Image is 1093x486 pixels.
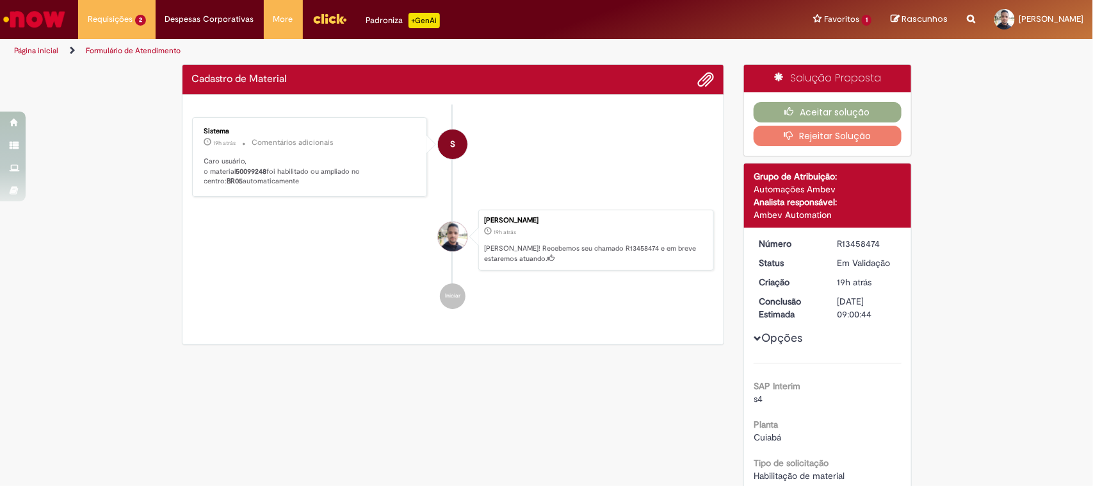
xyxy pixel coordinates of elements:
dt: Status [749,256,828,269]
dt: Conclusão Estimada [749,295,828,321]
span: 19h atrás [494,228,516,236]
span: 2 [135,15,146,26]
h2: Cadastro de Material Histórico de tíquete [192,74,287,85]
ul: Trilhas de página [10,39,719,63]
span: Requisições [88,13,133,26]
p: Caro usuário, o material foi habilitado ou ampliado no centro: automaticamente [204,156,417,187]
span: Rascunhos [902,13,948,25]
div: R13458474 [838,237,897,250]
span: S [450,129,455,160]
p: [PERSON_NAME]! Recebemos seu chamado R13458474 e em breve estaremos atuando. [484,244,707,264]
dt: Número [749,237,828,250]
time: 28/08/2025 15:00:35 [838,276,872,288]
time: 28/08/2025 15:00:35 [494,228,516,236]
a: Rascunhos [891,13,948,26]
span: Habilitação de material [754,470,845,482]
div: Analista responsável: [754,196,902,208]
b: SAP Interim [754,380,800,392]
div: System [438,130,467,159]
a: Formulário de Atendimento [86,46,181,56]
div: Solução Proposta [744,65,911,92]
div: 28/08/2025 15:00:35 [838,276,897,289]
small: Comentários adicionais [252,137,334,148]
ul: Histórico de tíquete [192,105,715,323]
button: Rejeitar Solução [754,126,902,146]
span: 1 [862,15,871,26]
div: Sistema [204,128,417,135]
a: Página inicial [14,46,58,56]
span: Favoritos [824,13,859,26]
b: BR05 [227,176,243,186]
span: s4 [754,393,763,405]
time: 28/08/2025 15:04:59 [214,139,236,147]
span: Cuiabá [754,432,781,443]
b: Planta [754,419,778,430]
li: Moises Antonio Da Silva Lima [192,210,715,271]
button: Adicionar anexos [697,71,714,88]
div: [DATE] 09:00:44 [838,295,897,321]
span: Despesas Corporativas [165,13,254,26]
span: 19h atrás [214,139,236,147]
img: ServiceNow [1,6,67,32]
div: [PERSON_NAME] [484,217,707,224]
div: Em Validação [838,256,897,269]
img: click_logo_yellow_360x200.png [312,9,347,28]
b: Tipo de solicitação [754,457,829,469]
div: Automações Ambev [754,183,902,196]
div: Padroniza [366,13,440,28]
button: Aceitar solução [754,102,902,122]
div: Moises Antonio Da Silva Lima [438,222,467,251]
span: More [273,13,293,26]
span: [PERSON_NAME] [1019,13,1083,24]
dt: Criação [749,276,828,289]
div: Grupo de Atribuição: [754,170,902,183]
b: 50099248 [236,167,267,176]
p: +GenAi [409,13,440,28]
span: 19h atrás [838,276,872,288]
div: Ambev Automation [754,208,902,221]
